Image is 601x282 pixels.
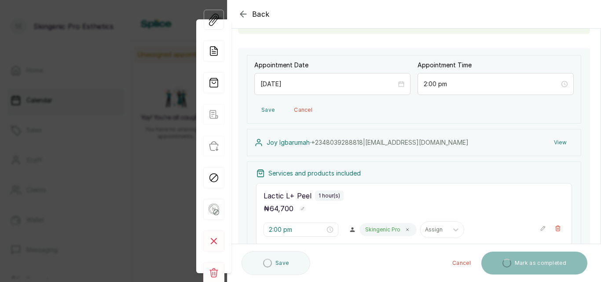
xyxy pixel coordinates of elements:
[270,204,293,213] span: 64,700
[418,61,472,70] label: Appointment Time
[424,79,560,89] input: Select time
[269,225,325,234] input: Select time
[311,139,469,146] span: +234 8039288818 | [EMAIL_ADDRESS][DOMAIN_NAME]
[287,102,319,118] button: Cancel
[268,169,361,178] p: Services and products included
[445,252,478,275] button: Cancel
[254,102,282,118] button: Save
[267,138,469,147] p: Joy Igbarumah ·
[264,203,293,214] p: ₦
[319,192,340,199] p: 1 hour(s)
[264,190,311,201] p: Lactic L+ Peel
[238,9,270,19] button: Back
[254,61,308,70] label: Appointment Date
[365,226,400,233] p: Skingenic Pro
[547,135,574,150] button: View
[481,252,587,275] button: Mark as completed
[260,79,396,89] input: Select date
[242,251,310,275] button: Save
[252,9,270,19] span: Back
